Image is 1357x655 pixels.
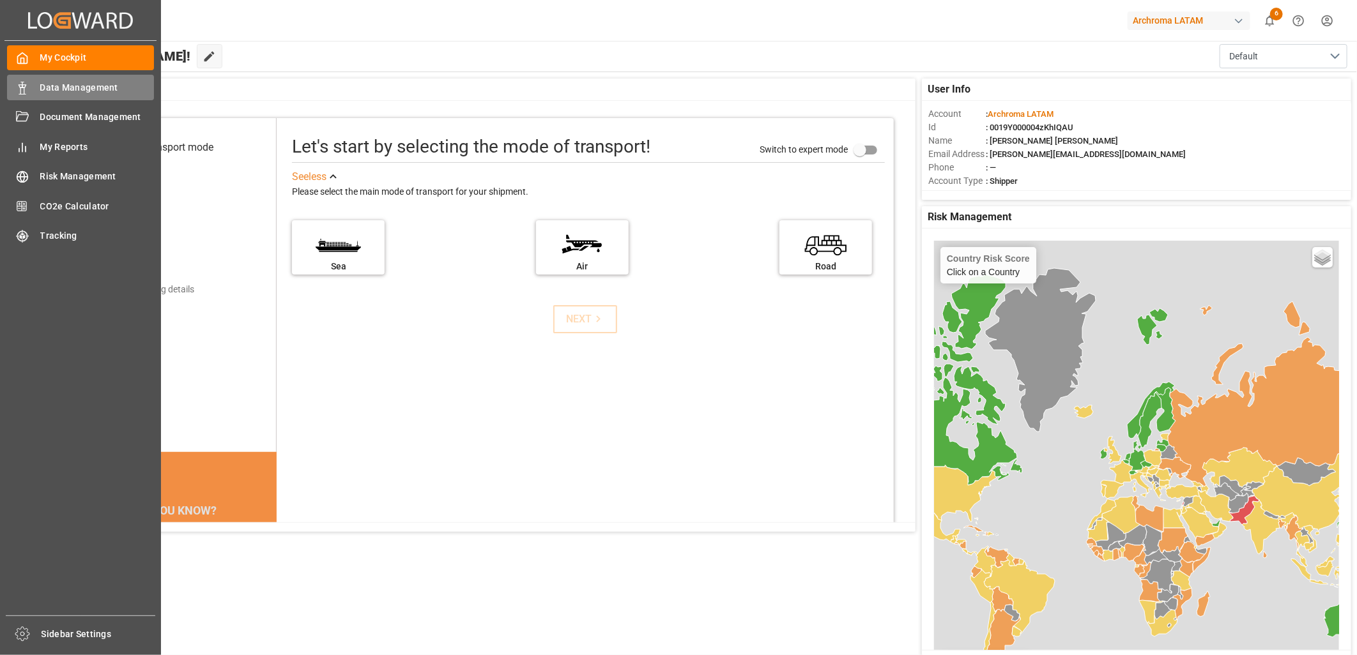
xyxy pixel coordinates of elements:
[1255,6,1284,35] button: show 6 new notifications
[928,121,986,134] span: Id
[7,134,154,159] a: My Reports
[986,149,1186,159] span: : [PERSON_NAME][EMAIL_ADDRESS][DOMAIN_NAME]
[928,134,986,147] span: Name
[40,229,155,243] span: Tracking
[7,45,154,70] a: My Cockpit
[40,200,155,213] span: CO2e Calculator
[7,223,154,248] a: Tracking
[1220,44,1347,68] button: open menu
[786,260,866,273] div: Road
[40,51,155,64] span: My Cockpit
[928,82,971,97] span: User Info
[1229,50,1258,63] span: Default
[292,169,326,184] div: See less
[1128,8,1255,33] button: Archroma LATAM
[986,123,1073,132] span: : 0019Y000004zKhIQAU
[542,260,622,273] div: Air
[986,176,1018,186] span: : Shipper
[986,163,996,172] span: : —
[760,144,848,154] span: Switch to expert mode
[53,44,190,68] span: Hello [PERSON_NAME]!
[928,107,986,121] span: Account
[553,305,617,333] button: NEXT
[292,184,884,200] div: Please select the main mode of transport for your shipment.
[114,140,213,155] div: Select transport mode
[928,161,986,174] span: Phone
[7,105,154,130] a: Document Management
[40,170,155,183] span: Risk Management
[1312,247,1333,267] a: Layers
[42,628,156,641] span: Sidebar Settings
[72,497,277,523] div: DID YOU KNOW?
[1284,6,1313,35] button: Help Center
[298,260,378,273] div: Sea
[7,193,154,218] a: CO2e Calculator
[928,174,986,188] span: Account Type
[988,109,1054,119] span: Archroma LATAM
[566,312,605,327] div: NEXT
[928,147,986,161] span: Email Address
[40,81,155,94] span: Data Management
[114,283,194,296] div: Add shipping details
[1128,11,1250,30] div: Archroma LATAM
[928,209,1012,225] span: Risk Management
[40,140,155,154] span: My Reports
[1270,8,1283,20] span: 6
[986,136,1118,146] span: : [PERSON_NAME] [PERSON_NAME]
[292,133,650,160] div: Let's start by selecting the mode of transport!
[40,110,155,124] span: Document Management
[7,75,154,100] a: Data Management
[947,253,1030,264] h4: Country Risk Score
[986,109,1054,119] span: :
[947,253,1030,277] div: Click on a Country
[7,164,154,189] a: Risk Management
